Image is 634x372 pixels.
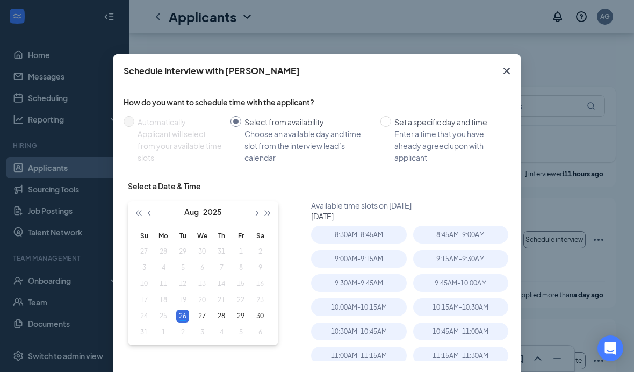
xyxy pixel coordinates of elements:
[176,310,189,323] div: 26
[311,347,406,364] div: 11:00AM - 11:15AM
[196,310,208,323] div: 27
[413,323,508,340] div: 10:45AM - 11:00AM
[212,227,231,244] th: Th
[134,227,154,244] th: Su
[254,310,266,323] div: 30
[311,298,406,316] div: 10:00AM - 10:15AM
[597,335,623,361] div: Open Intercom Messenger
[128,181,201,191] div: Select a Date & Time
[154,227,173,244] th: Mo
[311,250,406,268] div: 9:00AM - 9:15AM
[215,310,228,323] div: 28
[311,323,406,340] div: 10:30AM - 10:45AM
[311,226,406,244] div: 8:30AM - 8:45AM
[500,65,513,77] svg: Cross
[244,116,372,128] div: Select from availability
[413,298,508,316] div: 10:15AM - 10:30AM
[203,201,222,223] button: 2025
[138,116,222,128] div: Automatically
[173,227,192,244] th: Tu
[250,308,270,324] td: 2025-08-30
[413,250,508,268] div: 9:15AM - 9:30AM
[311,274,406,292] div: 9:30AM - 9:45AM
[212,308,231,324] td: 2025-08-28
[192,227,212,244] th: We
[138,128,222,163] div: Applicant will select from your available time slots
[413,226,508,244] div: 8:45AM - 9:00AM
[394,116,502,128] div: Set a specific day and time
[250,227,270,244] th: Sa
[413,274,508,292] div: 9:45AM - 10:00AM
[231,308,250,324] td: 2025-08-29
[173,308,192,324] td: 2025-08-26
[244,128,372,163] div: Choose an available day and time slot from the interview lead’s calendar
[231,227,250,244] th: Fr
[124,97,510,108] div: How do you want to schedule time with the applicant?
[124,65,300,77] div: Schedule Interview with [PERSON_NAME]
[492,54,521,88] button: Close
[394,128,502,163] div: Enter a time that you have already agreed upon with applicant
[311,200,515,211] div: Available time slots on [DATE]
[184,201,199,223] button: Aug
[311,211,515,221] div: [DATE]
[192,308,212,324] td: 2025-08-27
[413,347,508,364] div: 11:15AM - 11:30AM
[234,310,247,323] div: 29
